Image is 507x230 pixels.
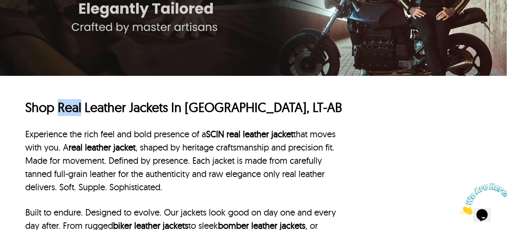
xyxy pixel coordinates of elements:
[226,128,293,140] a: real leather jacket
[25,99,345,116] h1: Shop Real Leather Jackets In [GEOGRAPHIC_DATA], LT-AB
[25,128,345,194] p: Experience the rich feel and bold presence of a that moves with you. A , shaped by heritage craft...
[457,180,507,218] iframe: chat widget
[206,128,224,140] a: SCIN
[69,142,135,153] a: real leather jacket
[3,3,53,35] img: Chat attention grabber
